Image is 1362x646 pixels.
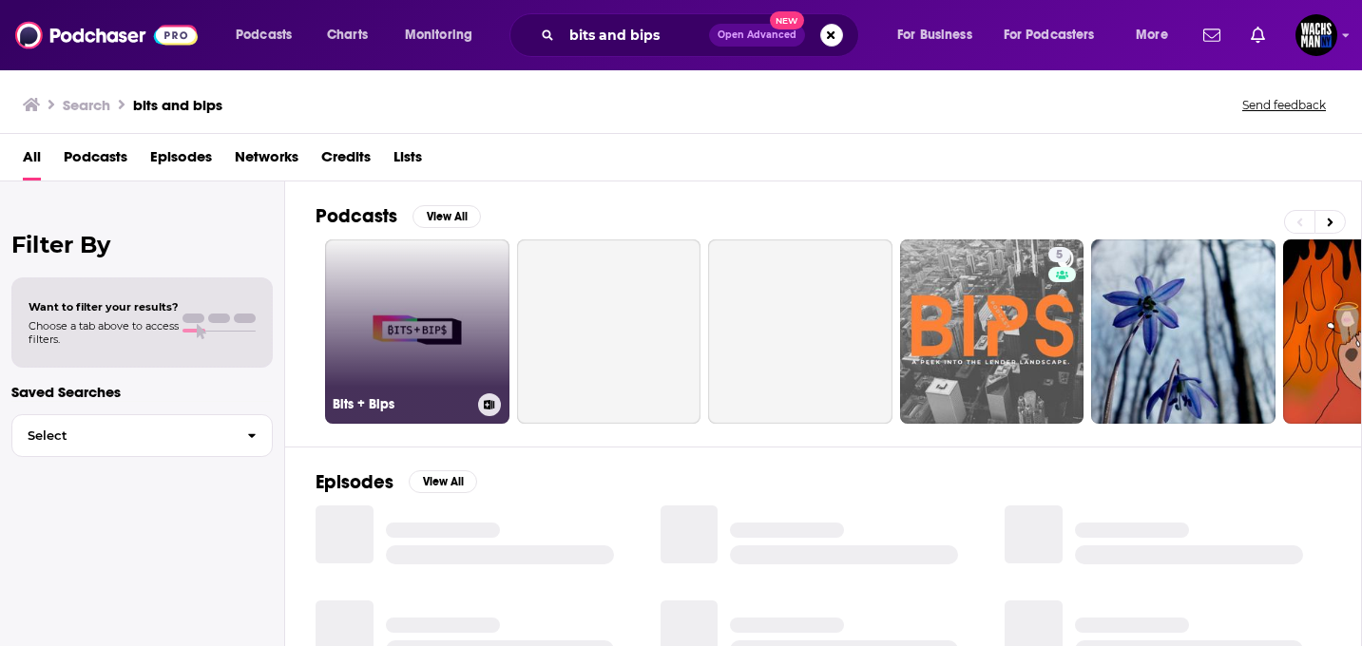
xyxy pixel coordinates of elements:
h2: Podcasts [316,204,397,228]
span: 5 [1056,246,1063,265]
span: Podcasts [236,22,292,48]
button: open menu [991,20,1122,50]
span: Logged in as WachsmanNY [1295,14,1337,56]
a: Show notifications dropdown [1243,19,1273,51]
span: Choose a tab above to access filters. [29,319,179,346]
button: View All [412,205,481,228]
a: Episodes [150,142,212,180]
p: Saved Searches [11,383,273,401]
img: Podchaser - Follow, Share and Rate Podcasts [15,17,198,53]
span: More [1136,22,1168,48]
button: open menu [392,20,497,50]
h3: Search [63,96,110,114]
a: Credits [321,142,371,180]
button: View All [409,470,477,493]
input: Search podcasts, credits, & more... [562,20,709,50]
a: 5 [900,239,1084,424]
a: Charts [315,20,379,50]
h3: Bits + Bips [333,396,470,412]
a: Networks [235,142,298,180]
button: Select [11,414,273,457]
h2: Episodes [316,470,393,494]
span: For Business [897,22,972,48]
span: For Podcasters [1004,22,1095,48]
a: Lists [393,142,422,180]
button: Open AdvancedNew [709,24,805,47]
a: Show notifications dropdown [1196,19,1228,51]
a: Bits + Bips [325,239,509,424]
span: Want to filter your results? [29,300,179,313]
a: Podcasts [64,142,127,180]
span: Charts [327,22,368,48]
a: All [23,142,41,180]
h2: Filter By [11,231,273,258]
button: open menu [1122,20,1192,50]
span: Select [12,429,232,442]
div: Search podcasts, credits, & more... [528,13,877,57]
a: PodcastsView All [316,204,481,228]
h3: bits and bips [133,96,222,114]
button: open menu [222,20,317,50]
a: 5 [1048,247,1070,262]
button: Show profile menu [1295,14,1337,56]
span: Open Advanced [718,30,796,40]
img: User Profile [1295,14,1337,56]
span: Monitoring [405,22,472,48]
button: Send feedback [1237,97,1332,113]
a: EpisodesView All [316,470,477,494]
span: New [770,11,804,29]
button: open menu [884,20,996,50]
